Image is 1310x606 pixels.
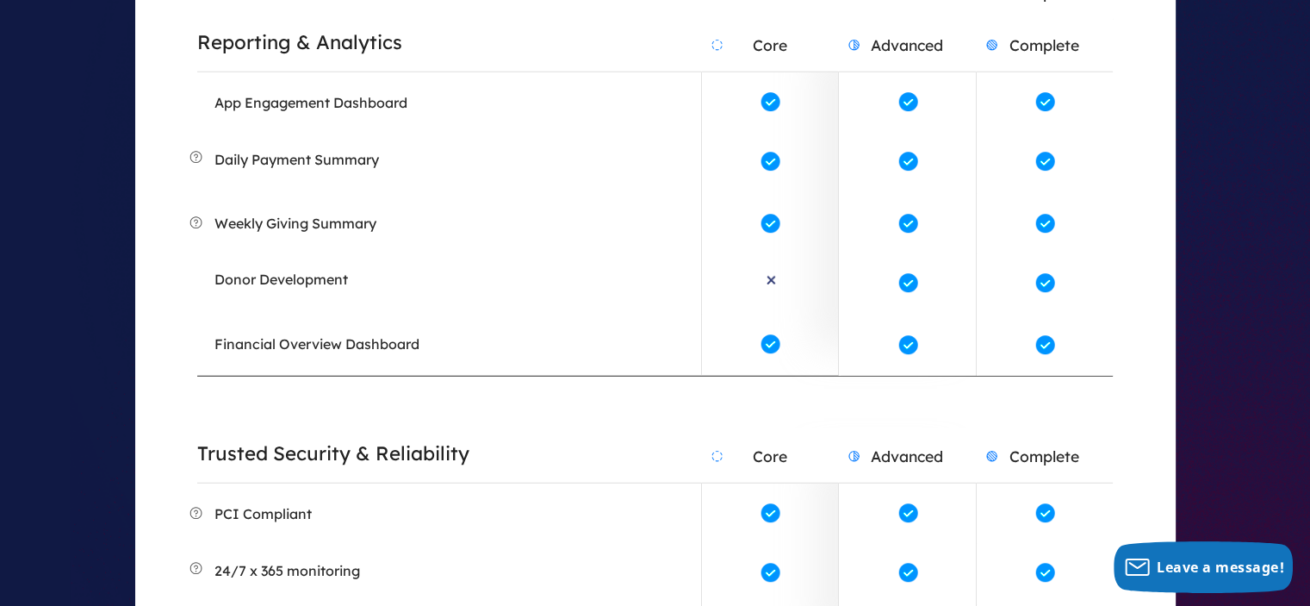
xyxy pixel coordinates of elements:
[197,21,701,65] h2: Reporting & Analytics
[977,18,1113,72] h2: Complete
[977,429,1113,483] h2: Complete
[214,150,379,176] span: Daily Payment Summary
[839,429,975,483] h2: Advanced
[1114,541,1293,593] button: Leave a message!
[214,94,407,111] em: App Engagement Dashboard
[214,561,360,587] span: 24/7 x 365 monitoring
[702,429,838,483] h2: Core
[702,18,838,72] h2: Core
[214,501,312,527] span: PCI Compliant
[197,432,701,476] h2: Trusted Security & Reliability
[1157,558,1284,577] span: Leave a message!
[214,335,419,353] em: Financial Overview Dashboard
[214,210,376,236] span: Weekly Giving Summary
[214,271,348,288] em: Donor Development
[839,18,975,72] h2: Advanced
